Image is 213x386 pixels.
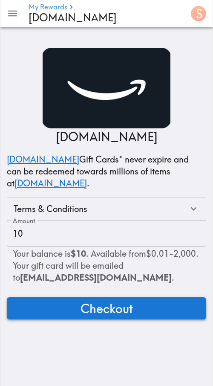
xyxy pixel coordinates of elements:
[29,3,67,12] a: My Rewards
[13,248,199,283] span: Your balance is . Available from $0.01 - 2,000 . Your gift card will be emailed to .
[20,272,172,283] span: [EMAIL_ADDRESS][DOMAIN_NAME]
[56,128,158,145] p: [DOMAIN_NAME]
[14,178,87,189] a: [DOMAIN_NAME]
[71,248,86,259] b: $10
[81,300,133,317] span: Checkout
[7,297,206,319] button: Checkout
[29,12,181,24] h4: [DOMAIN_NAME]
[7,198,206,220] div: Terms & Conditions
[14,203,188,215] div: Terms & Conditions
[43,48,170,128] img: Amazon.com
[7,154,79,165] a: [DOMAIN_NAME]
[13,216,35,226] label: Amount
[7,154,206,189] p: Gift Cards* never expire and can be redeemed towards millions of items at .
[187,3,210,25] button: S
[196,6,202,21] span: S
